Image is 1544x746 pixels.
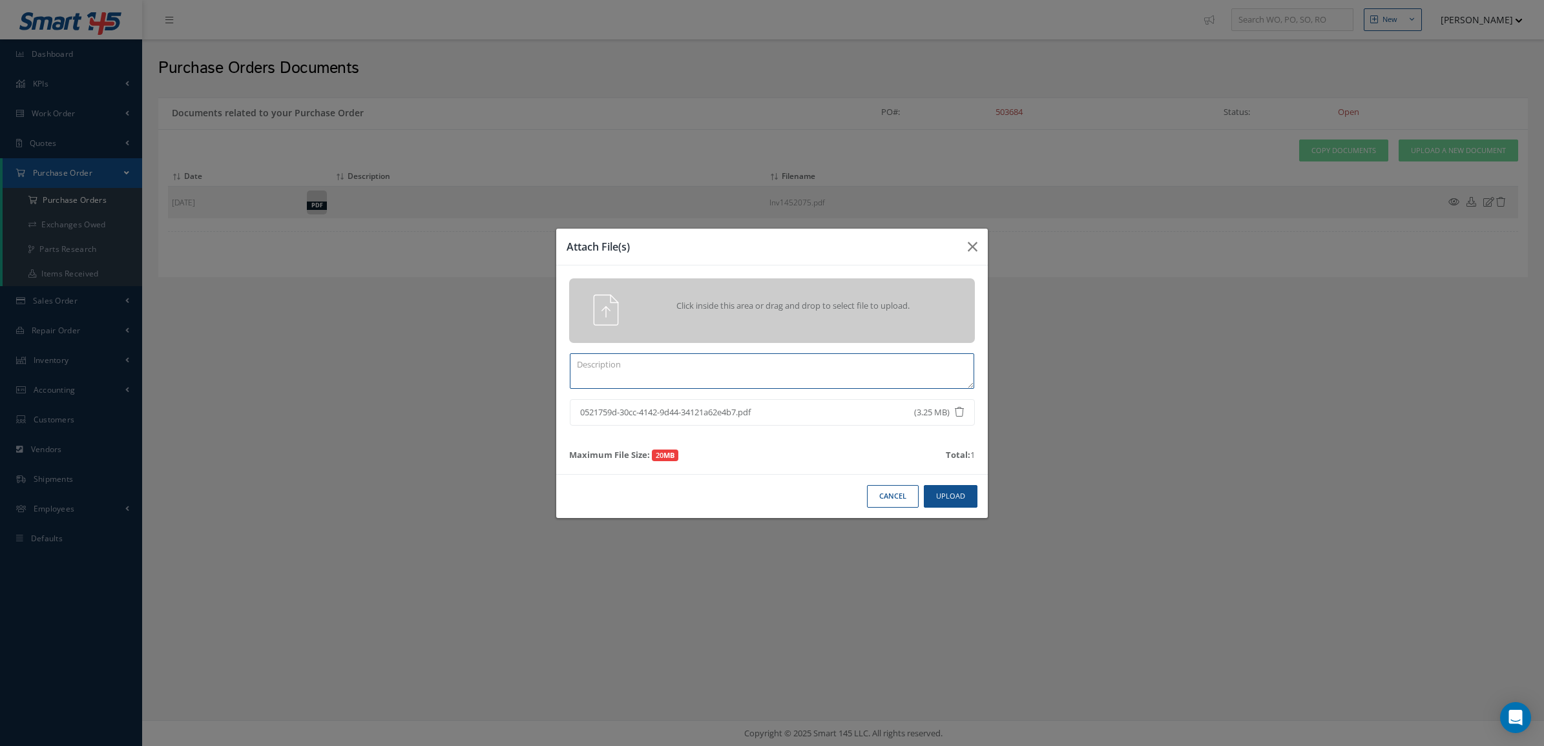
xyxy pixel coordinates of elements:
div: Open Intercom Messenger [1500,702,1531,733]
strong: Maximum File Size: [569,449,650,461]
span: 20 [652,450,678,461]
div: 1 [946,449,975,462]
strong: Total: [946,449,970,461]
button: Cancel [867,485,919,508]
h3: Attach File(s) [567,239,957,254]
span: (3.25 MB) [914,406,955,419]
button: Upload [924,485,977,508]
strong: MB [663,450,674,460]
span: 0521759d-30cc-4142-9d44-34121a62e4b7.pdf [580,406,868,419]
img: svg+xml;base64,PHN2ZyB4bWxucz0iaHR0cDovL3d3dy53My5vcmcvMjAwMC9zdmciIHhtbG5zOnhsaW5rPSJodHRwOi8vd3... [590,295,621,326]
span: Click inside this area or drag and drop to select file to upload. [647,300,940,313]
